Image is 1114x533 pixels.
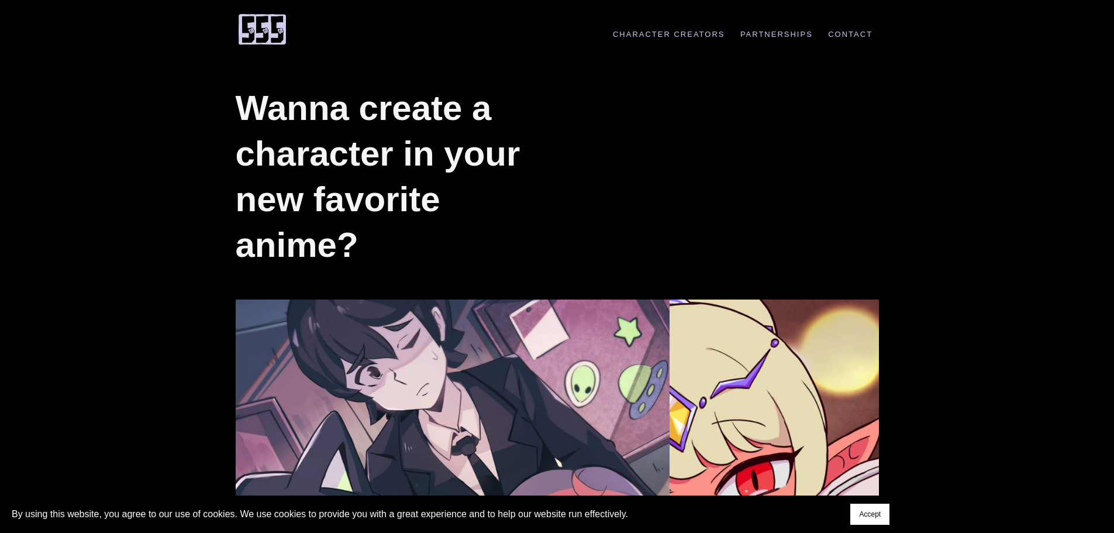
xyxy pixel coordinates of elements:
[236,13,288,41] a: 555 Comic
[607,30,731,39] a: Character Creators
[822,30,879,39] a: Contact
[850,504,889,525] button: Accept
[236,85,547,268] h1: Wanna create a character in your new favorite anime?
[236,13,288,46] img: 555 Comic
[859,510,881,518] span: Accept
[734,30,819,39] a: Partnerships
[12,506,628,522] p: By using this website, you agree to our use of cookies. We use cookies to provide you with a grea...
